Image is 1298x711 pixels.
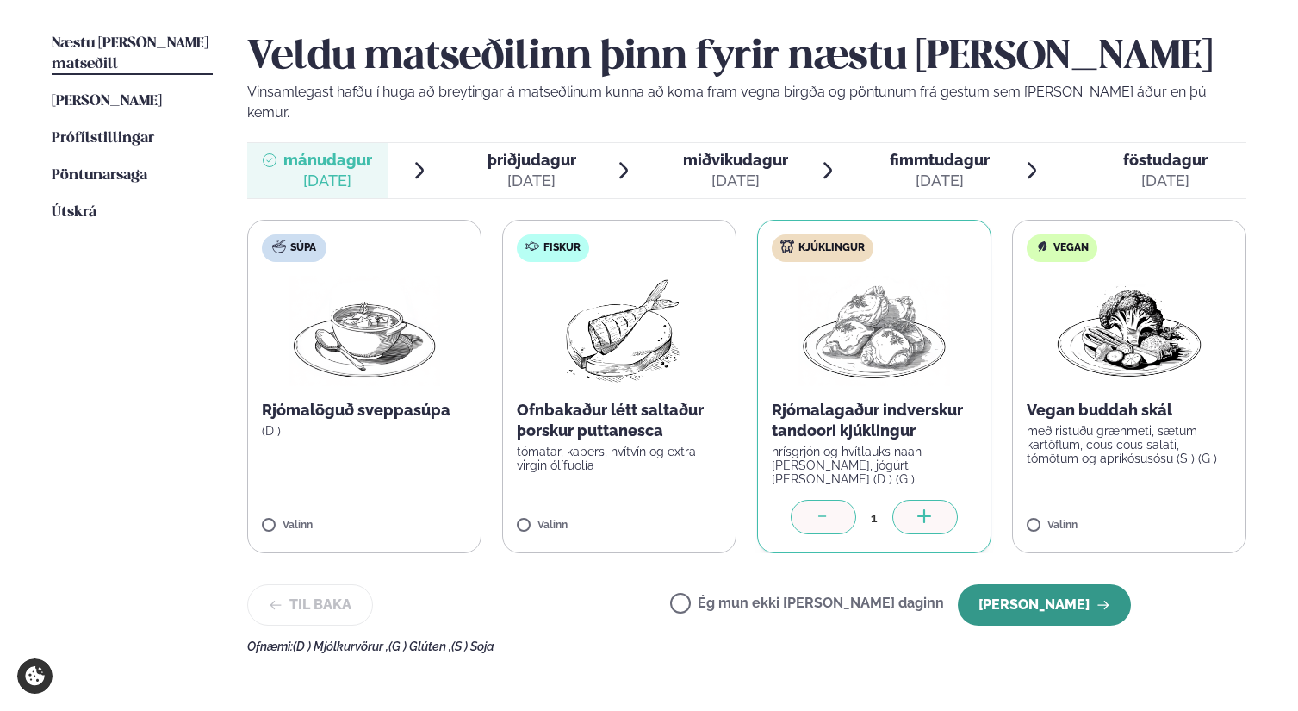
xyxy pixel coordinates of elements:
[780,240,794,253] img: chicken.svg
[543,276,696,386] img: Fish.png
[1123,171,1208,191] div: [DATE]
[1027,424,1232,465] p: með ristuðu grænmeti, sætum kartöflum, cous cous salati, tómötum og apríkósusósu (S ) (G )
[289,276,440,386] img: Soup.png
[293,639,388,653] span: (D ) Mjólkurvörur ,
[262,400,467,421] p: Rjómalöguð sveppasúpa
[1123,151,1208,169] span: föstudagur
[543,241,581,255] span: Fiskur
[290,241,316,255] span: Súpa
[52,128,154,149] a: Prófílstillingar
[247,639,1246,653] div: Ofnæmi:
[52,165,147,186] a: Pöntunarsaga
[958,584,1131,626] button: [PERSON_NAME]
[517,400,722,441] p: Ofnbakaður létt saltaður þorskur puttanesca
[17,658,53,694] a: Cookie settings
[283,151,372,169] span: mánudagur
[1053,241,1089,255] span: Vegan
[683,151,788,169] span: miðvikudagur
[683,171,788,191] div: [DATE]
[1053,276,1205,386] img: Vegan.png
[52,131,154,146] span: Prófílstillingar
[247,34,1246,82] h2: Veldu matseðilinn þinn fyrir næstu [PERSON_NAME]
[451,639,494,653] span: (S ) Soja
[388,639,451,653] span: (G ) Glúten ,
[262,424,467,438] p: (D )
[798,241,865,255] span: Kjúklingur
[52,203,96,223] a: Útskrá
[52,205,96,220] span: Útskrá
[772,445,977,486] p: hrísgrjón og hvítlauks naan [PERSON_NAME], jógúrt [PERSON_NAME] (D ) (G )
[247,82,1246,123] p: Vinsamlegast hafðu í huga að breytingar á matseðlinum kunna að koma fram vegna birgða og pöntunum...
[52,36,208,72] span: Næstu [PERSON_NAME] matseðill
[247,584,373,626] button: Til baka
[52,34,213,75] a: Næstu [PERSON_NAME] matseðill
[1035,240,1049,253] img: Vegan.svg
[1027,400,1232,421] p: Vegan buddah skál
[890,171,990,191] div: [DATE]
[488,171,576,191] div: [DATE]
[488,151,576,169] span: þriðjudagur
[283,171,372,191] div: [DATE]
[798,276,950,386] img: Chicken-thighs.png
[52,91,162,112] a: [PERSON_NAME]
[525,240,539,253] img: fish.svg
[52,94,162,109] span: [PERSON_NAME]
[52,168,147,183] span: Pöntunarsaga
[272,240,286,253] img: soup.svg
[890,151,990,169] span: fimmtudagur
[517,445,722,472] p: tómatar, kapers, hvítvín og extra virgin ólífuolía
[772,400,977,441] p: Rjómalagaður indverskur tandoori kjúklingur
[856,508,892,527] div: 1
